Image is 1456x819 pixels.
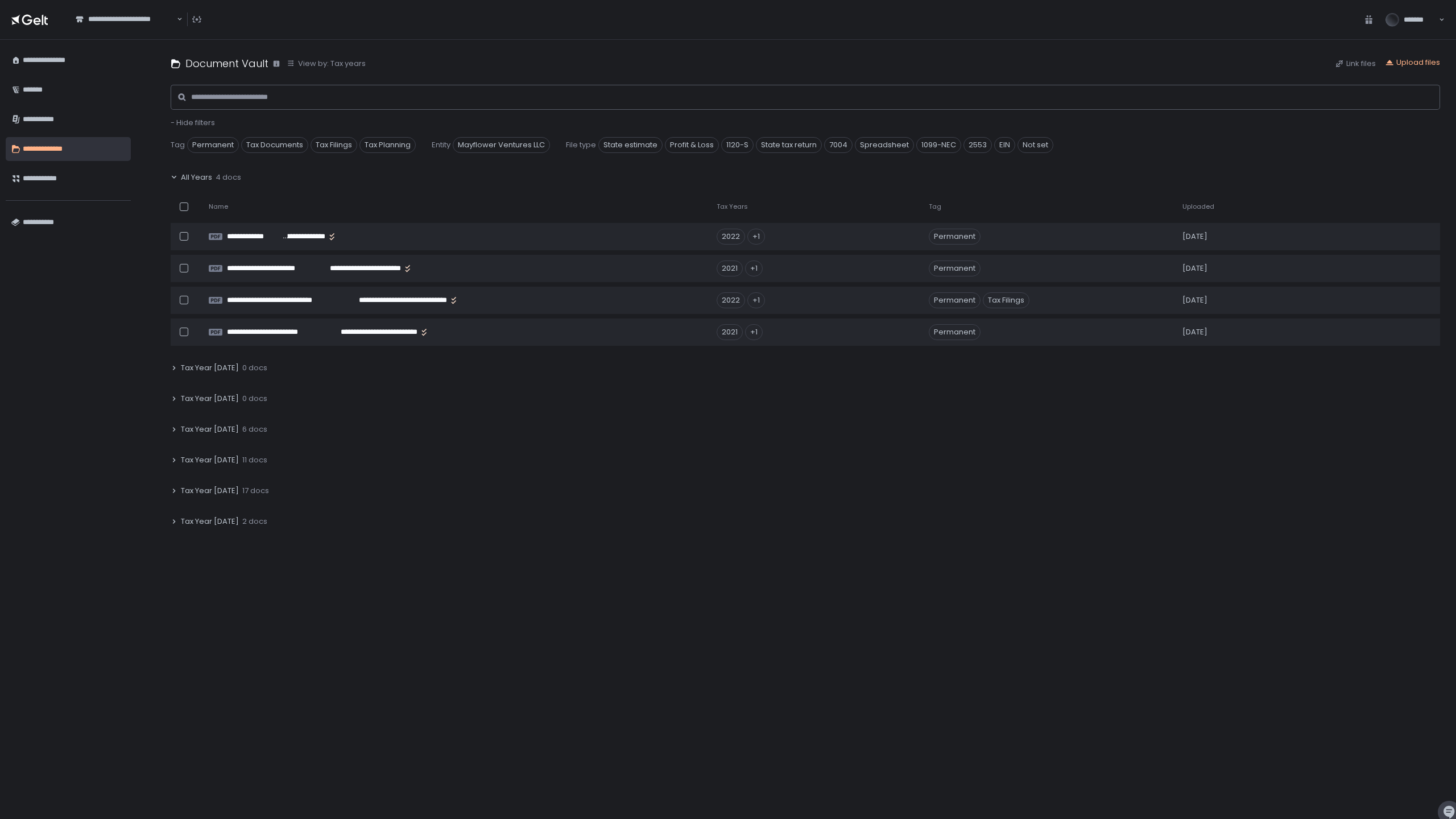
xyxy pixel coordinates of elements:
[1182,327,1207,337] span: [DATE]
[745,260,763,276] div: +1
[181,172,212,183] span: All Years
[171,140,185,150] span: Tag
[994,137,1015,153] span: EIN
[242,516,267,527] span: 2 docs
[929,229,981,245] span: Permanent
[1182,263,1207,274] span: [DATE]
[929,202,941,211] span: Tag
[929,292,981,308] span: Permanent
[181,394,239,404] span: Tax Year [DATE]
[1182,202,1214,211] span: Uploaded
[181,486,239,496] span: Tax Year [DATE]
[171,118,215,128] button: - Hide filters
[242,455,267,465] span: 11 docs
[68,8,183,31] div: Search for option
[1017,137,1053,153] span: Not set
[181,363,239,373] span: Tax Year [DATE]
[983,292,1029,308] span: Tax Filings
[242,394,267,404] span: 0 docs
[241,137,308,153] span: Tax Documents
[598,137,663,153] span: State estimate
[242,486,269,496] span: 17 docs
[717,260,743,276] div: 2021
[721,137,754,153] span: 1120-S
[242,363,267,373] span: 0 docs
[929,260,981,276] span: Permanent
[209,202,228,211] span: Name
[187,137,239,153] span: Permanent
[311,137,357,153] span: Tax Filings
[1182,231,1207,242] span: [DATE]
[855,137,914,153] span: Spreadsheet
[185,56,268,71] h1: Document Vault
[359,137,416,153] span: Tax Planning
[566,140,596,150] span: File type
[963,137,992,153] span: 2553
[76,24,176,36] input: Search for option
[1335,59,1376,69] button: Link files
[916,137,961,153] span: 1099-NEC
[181,516,239,527] span: Tax Year [DATE]
[1385,57,1440,68] button: Upload files
[717,202,748,211] span: Tax Years
[432,140,450,150] span: Entity
[717,292,745,308] div: 2022
[747,229,765,245] div: +1
[242,424,267,435] span: 6 docs
[745,324,763,340] div: +1
[181,455,239,465] span: Tax Year [DATE]
[216,172,241,183] span: 4 docs
[747,292,765,308] div: +1
[1182,295,1207,305] span: [DATE]
[453,137,550,153] span: Mayflower Ventures LLC
[171,117,215,128] span: - Hide filters
[181,424,239,435] span: Tax Year [DATE]
[665,137,719,153] span: Profit & Loss
[717,229,745,245] div: 2022
[717,324,743,340] div: 2021
[756,137,822,153] span: State tax return
[824,137,853,153] span: 7004
[929,324,981,340] span: Permanent
[287,59,366,69] button: View by: Tax years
